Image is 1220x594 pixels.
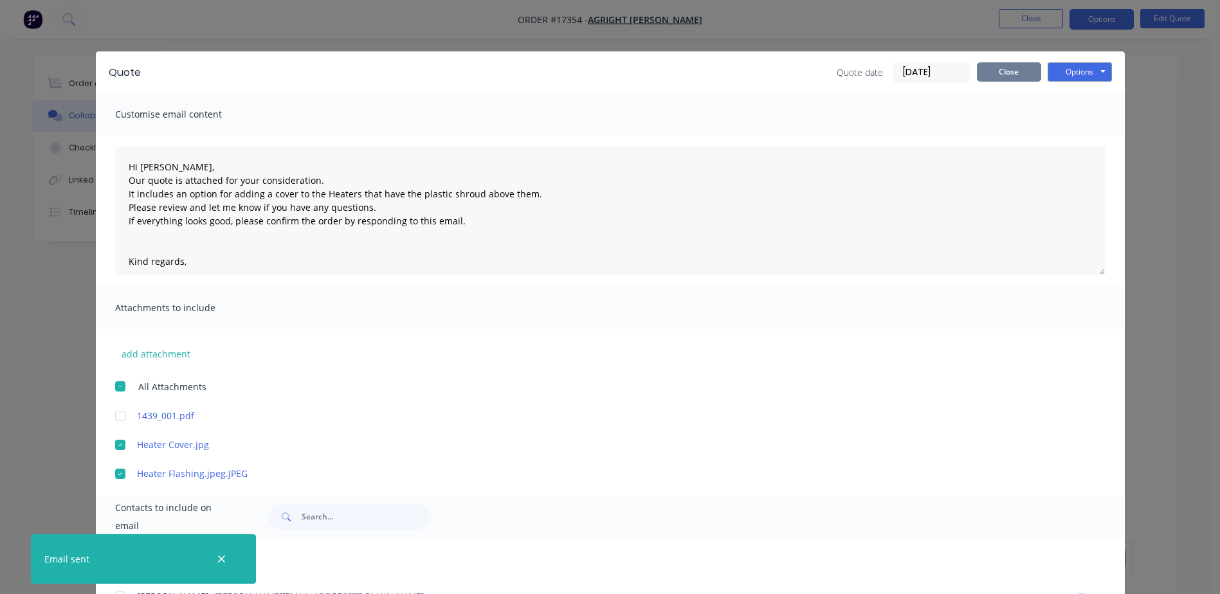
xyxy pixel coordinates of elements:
span: Contacts to include on email [115,499,237,535]
div: Email sent [44,552,89,566]
span: Customise email content [115,105,257,123]
button: Close [977,62,1041,82]
textarea: Hi [PERSON_NAME], Our quote is attached for your consideration. It includes an option for adding ... [115,147,1106,275]
div: Quote [109,65,141,80]
span: All Attachments [138,380,206,393]
a: Heater Flashing.jpeg.JPEG [137,467,1046,480]
button: Options [1048,62,1112,82]
span: Attachments to include [115,299,257,317]
button: add attachment [115,344,197,363]
a: 1439_001.pdf [137,409,1046,422]
a: Heater Cover.jpg [137,438,1046,451]
span: Quote date [837,66,883,79]
input: Search... [302,504,429,530]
